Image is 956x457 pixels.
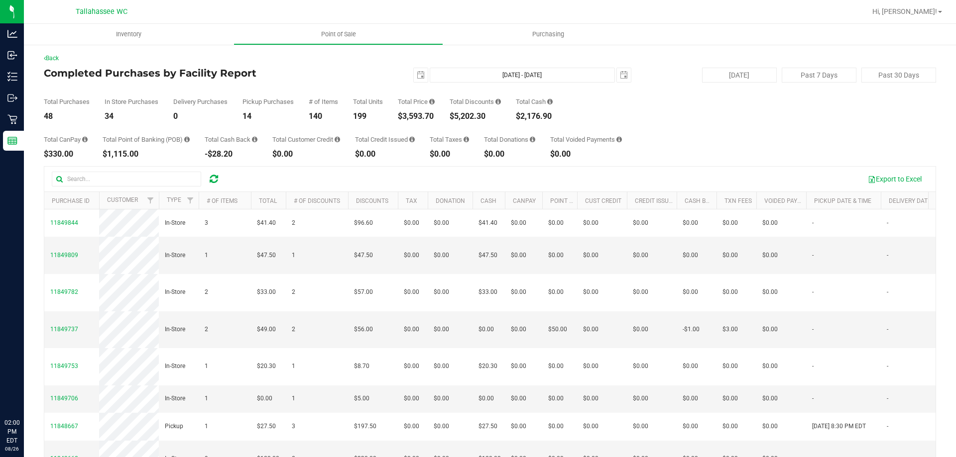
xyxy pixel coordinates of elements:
[24,24,234,45] a: Inventory
[516,112,553,120] div: $2,176.90
[762,422,778,431] span: $0.00
[257,325,276,334] span: $49.00
[513,197,536,204] a: CanPay
[292,394,295,403] span: 1
[7,114,17,124] inline-svg: Retail
[182,192,199,209] a: Filter
[887,422,888,431] span: -
[583,325,598,334] span: $0.00
[173,98,228,105] div: Delivery Purchases
[782,68,856,83] button: Past 7 Days
[683,218,698,228] span: $0.00
[478,325,494,334] span: $0.00
[103,150,190,158] div: $1,115.00
[76,7,127,16] span: Tallahassee WC
[309,98,338,105] div: # of Items
[635,197,676,204] a: Credit Issued
[812,325,814,334] span: -
[434,287,449,297] span: $0.00
[495,98,501,105] i: Sum of the discount values applied to the all purchases in the date range.
[257,287,276,297] span: $33.00
[633,325,648,334] span: $0.00
[484,150,535,158] div: $0.00
[165,287,185,297] span: In-Store
[762,218,778,228] span: $0.00
[764,197,814,204] a: Voided Payment
[44,150,88,158] div: $330.00
[478,218,497,228] span: $41.40
[478,362,497,371] span: $20.30
[356,197,388,204] a: Discounts
[353,98,383,105] div: Total Units
[50,252,78,259] span: 11849809
[272,136,340,143] div: Total Customer Credit
[404,287,419,297] span: $0.00
[547,98,553,105] i: Sum of the successful, non-voided cash payment transactions for all purchases in the date range. ...
[450,98,501,105] div: Total Discounts
[205,136,257,143] div: Total Cash Back
[511,218,526,228] span: $0.00
[511,325,526,334] span: $0.00
[887,287,888,297] span: -
[414,68,428,82] span: select
[443,24,653,45] a: Purchasing
[50,288,78,295] span: 11849782
[633,287,648,297] span: $0.00
[44,68,341,79] h4: Completed Purchases by Facility Report
[257,218,276,228] span: $41.40
[478,422,497,431] span: $27.50
[335,136,340,143] i: Sum of the successful, non-voided payments using account credit for all purchases in the date range.
[309,112,338,120] div: 140
[812,218,814,228] span: -
[872,7,937,15] span: Hi, [PERSON_NAME]!
[44,55,59,62] a: Back
[292,422,295,431] span: 3
[633,218,648,228] span: $0.00
[354,251,373,260] span: $47.50
[167,196,181,203] a: Type
[583,394,598,403] span: $0.00
[683,287,698,297] span: $0.00
[480,197,496,204] a: Cash
[353,112,383,120] div: 199
[889,197,931,204] a: Delivery Date
[409,136,415,143] i: Sum of all account credit issued for all refunds from returned purchases in the date range.
[812,422,866,431] span: [DATE] 8:30 PM EDT
[354,394,369,403] span: $5.00
[478,394,494,403] span: $0.00
[52,197,90,204] a: Purchase ID
[887,362,888,371] span: -
[450,112,501,120] div: $5,202.30
[173,112,228,120] div: 0
[355,150,415,158] div: $0.00
[257,362,276,371] span: $20.30
[294,197,340,204] a: # of Discounts
[548,422,564,431] span: $0.00
[548,218,564,228] span: $0.00
[722,287,738,297] span: $0.00
[50,326,78,333] span: 11849737
[257,394,272,403] span: $0.00
[105,98,158,105] div: In Store Purchases
[633,422,648,431] span: $0.00
[762,251,778,260] span: $0.00
[511,394,526,403] span: $0.00
[257,251,276,260] span: $47.50
[430,136,469,143] div: Total Taxes
[478,251,497,260] span: $47.50
[434,251,449,260] span: $0.00
[722,422,738,431] span: $0.00
[548,362,564,371] span: $0.00
[548,394,564,403] span: $0.00
[404,251,419,260] span: $0.00
[205,325,208,334] span: 2
[7,29,17,39] inline-svg: Analytics
[762,287,778,297] span: $0.00
[234,24,443,45] a: Point of Sale
[722,325,738,334] span: $3.00
[207,197,238,204] a: # of Items
[103,136,190,143] div: Total Point of Banking (POB)
[616,136,622,143] i: Sum of all voided payment transaction amounts, excluding tips and transaction fees, for all purch...
[861,68,936,83] button: Past 30 Days
[434,325,449,334] span: $0.00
